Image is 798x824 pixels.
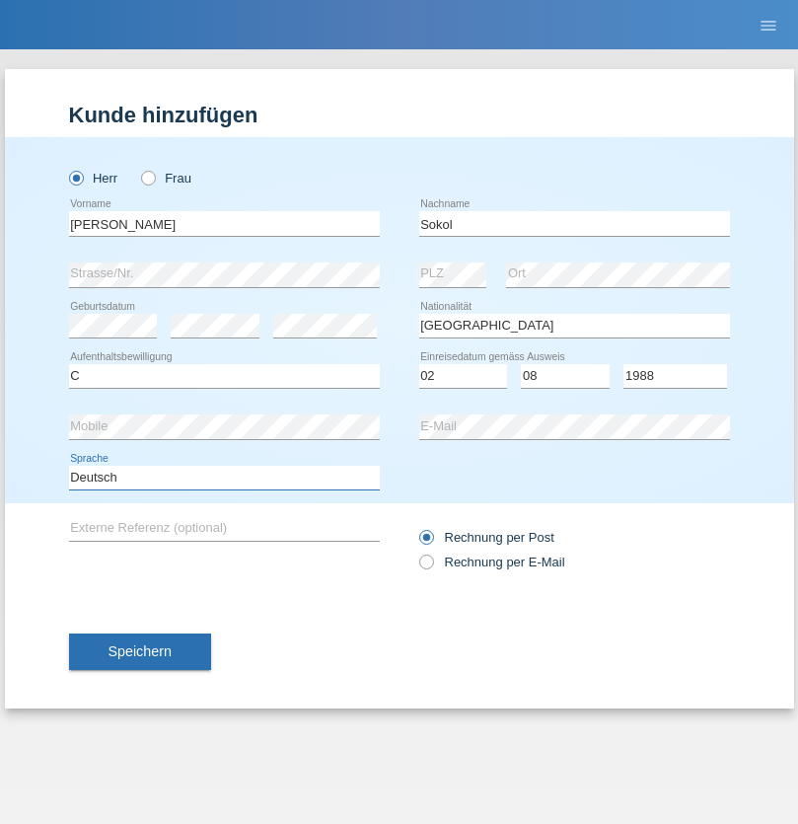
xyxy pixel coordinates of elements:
input: Frau [141,171,154,184]
span: Speichern [109,643,172,659]
button: Speichern [69,634,211,671]
label: Herr [69,171,118,186]
label: Rechnung per E-Mail [419,555,565,569]
label: Frau [141,171,191,186]
input: Rechnung per E-Mail [419,555,432,579]
label: Rechnung per Post [419,530,554,545]
input: Herr [69,171,82,184]
h1: Kunde hinzufügen [69,103,730,127]
a: menu [749,19,788,31]
input: Rechnung per Post [419,530,432,555]
i: menu [759,16,778,36]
